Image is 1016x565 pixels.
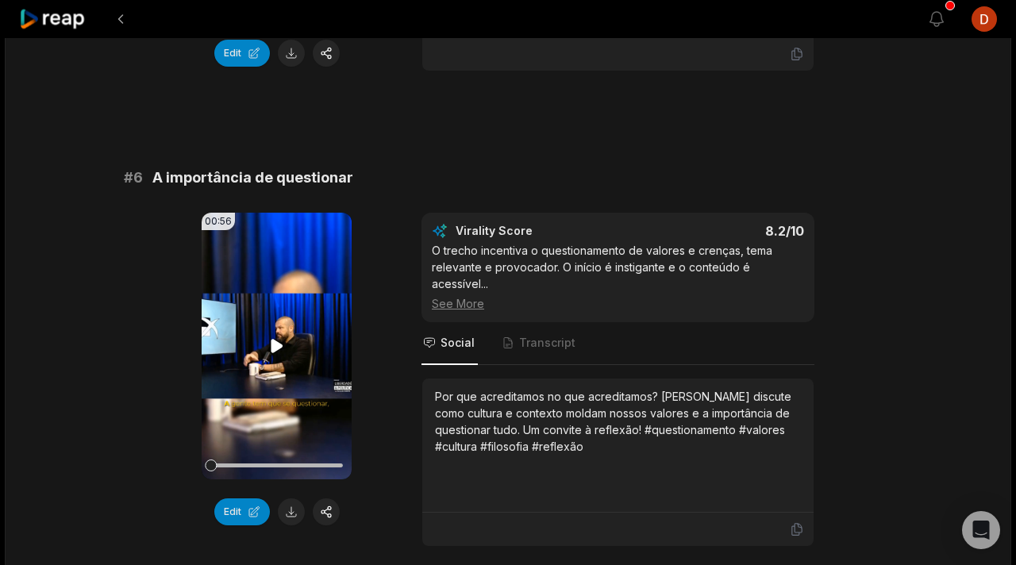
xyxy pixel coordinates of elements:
[634,223,805,239] div: 8.2 /10
[214,498,270,525] button: Edit
[441,335,475,351] span: Social
[202,213,352,479] video: Your browser does not support mp4 format.
[432,242,804,312] div: O trecho incentiva o questionamento de valores e crenças, tema relevante e provocador. O início é...
[124,167,143,189] span: # 6
[962,511,1000,549] div: Open Intercom Messenger
[214,40,270,67] button: Edit
[435,388,801,455] div: Por que acreditamos no que acreditamos? [PERSON_NAME] discute como cultura e contexto moldam noss...
[152,167,353,189] span: A importância de questionar
[421,322,814,365] nav: Tabs
[432,295,804,312] div: See More
[519,335,575,351] span: Transcript
[456,223,626,239] div: Virality Score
